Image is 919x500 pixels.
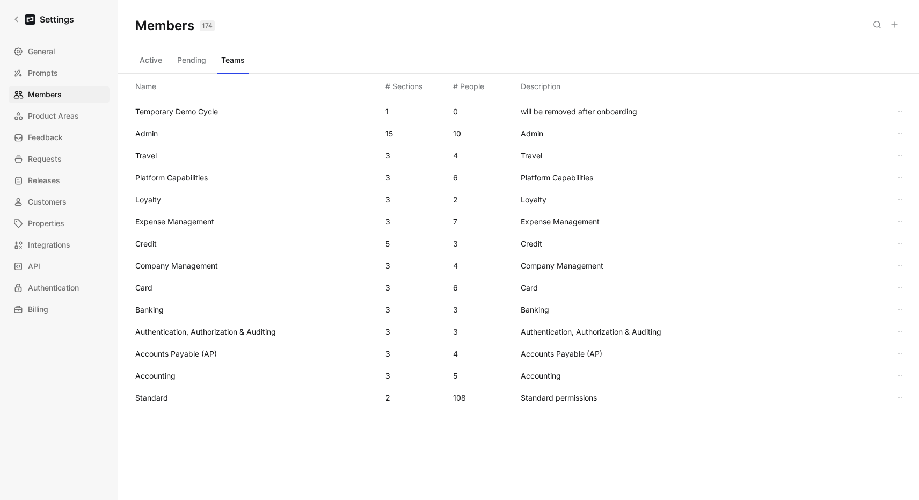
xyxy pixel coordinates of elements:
[135,239,157,248] span: Credit
[9,43,110,60] a: General
[135,52,166,69] button: Active
[127,144,910,166] div: Travel34Travel
[521,127,882,140] span: Admin
[127,387,910,409] div: Standard2108Standard permissions
[217,52,249,69] button: Teams
[453,80,484,93] div: # People
[453,347,458,360] div: 4
[173,52,210,69] button: Pending
[9,172,110,189] a: Releases
[28,238,70,251] span: Integrations
[453,105,458,118] div: 0
[28,260,40,273] span: API
[28,131,63,144] span: Feedback
[28,88,62,101] span: Members
[40,13,74,26] h1: Settings
[521,281,882,294] span: Card
[135,17,215,34] h1: Members
[521,259,882,272] span: Company Management
[135,371,176,380] span: Accounting
[127,321,910,343] div: Authentication, Authorization & Auditing33Authentication, Authorization & Auditing
[127,343,910,365] div: Accounts Payable (AP)34Accounts Payable (AP)
[9,107,110,125] a: Product Areas
[127,211,910,233] div: Expense Management37Expense Management
[127,100,910,122] div: Temporary Demo Cycle10will be removed after onboarding
[521,149,882,162] span: Travel
[127,122,910,144] div: Admin1510Admin
[9,64,110,82] a: Prompts
[127,189,910,211] div: Loyalty32Loyalty
[385,149,390,162] div: 3
[28,67,58,79] span: Prompts
[135,195,161,204] span: Loyalty
[385,171,390,184] div: 3
[521,237,882,250] span: Credit
[453,127,461,140] div: 10
[9,215,110,232] a: Properties
[453,325,458,338] div: 3
[135,151,157,160] span: Travel
[521,193,882,206] span: Loyalty
[28,110,79,122] span: Product Areas
[127,365,910,387] div: Accounting35Accounting
[9,193,110,211] a: Customers
[9,301,110,318] a: Billing
[521,369,882,382] span: Accounting
[28,45,55,58] span: General
[28,174,60,187] span: Releases
[9,129,110,146] a: Feedback
[135,283,152,292] span: Card
[385,303,390,316] div: 3
[385,105,389,118] div: 1
[521,171,882,184] span: Platform Capabilities
[9,236,110,253] a: Integrations
[9,258,110,275] a: API
[28,153,62,165] span: Requests
[385,127,393,140] div: 15
[9,9,78,30] a: Settings
[385,281,390,294] div: 3
[385,215,390,228] div: 3
[127,233,910,255] div: Credit53Credit
[135,129,158,138] span: Admin
[385,193,390,206] div: 3
[28,195,67,208] span: Customers
[385,237,390,250] div: 5
[28,217,64,230] span: Properties
[385,325,390,338] div: 3
[453,193,458,206] div: 2
[135,349,217,358] span: Accounts Payable (AP)
[135,327,276,336] span: Authentication, Authorization & Auditing
[453,392,466,404] div: 108
[135,217,214,226] span: Expense Management
[28,281,79,294] span: Authentication
[135,393,168,402] span: Standard
[453,237,458,250] div: 3
[453,171,458,184] div: 6
[135,107,218,116] span: Temporary Demo Cycle
[385,80,422,93] div: # Sections
[453,149,458,162] div: 4
[135,80,156,93] div: Name
[127,299,910,321] div: Banking33Banking
[521,392,882,404] span: Standard permissions
[200,20,215,31] div: 174
[385,369,390,382] div: 3
[9,279,110,296] a: Authentication
[9,86,110,103] a: Members
[127,255,910,277] div: Company Management34Company Management
[385,347,390,360] div: 3
[127,277,910,299] div: Card36Card
[453,215,457,228] div: 7
[28,303,48,316] span: Billing
[453,259,458,272] div: 4
[521,215,882,228] span: Expense Management
[135,305,164,314] span: Banking
[453,281,458,294] div: 6
[521,325,882,338] span: Authentication, Authorization & Auditing
[453,303,458,316] div: 3
[9,150,110,168] a: Requests
[385,392,390,404] div: 2
[521,347,882,360] span: Accounts Payable (AP)
[127,166,910,189] div: Platform Capabilities36Platform Capabilities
